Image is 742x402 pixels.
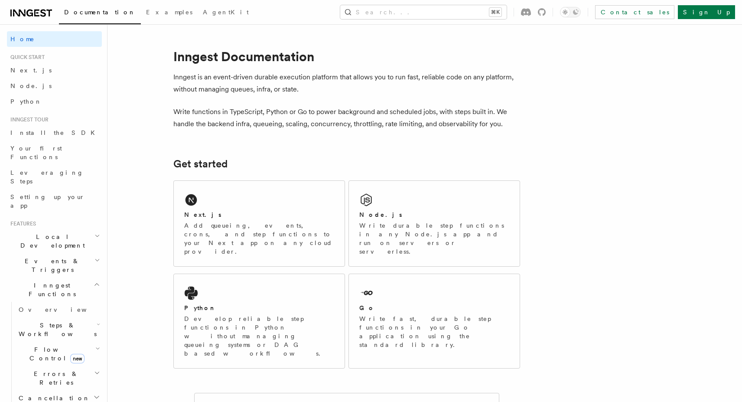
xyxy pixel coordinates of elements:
[15,321,97,338] span: Steps & Workflows
[184,314,334,358] p: Develop reliable step functions in Python without managing queueing systems or DAG based workflows.
[7,232,94,250] span: Local Development
[10,35,35,43] span: Home
[340,5,507,19] button: Search...⌘K
[15,302,102,317] a: Overview
[141,3,198,23] a: Examples
[70,354,85,363] span: new
[10,145,62,160] span: Your first Functions
[15,366,102,390] button: Errors & Retries
[15,317,102,342] button: Steps & Workflows
[184,221,334,256] p: Add queueing, events, crons, and step functions to your Next app on any cloud provider.
[173,71,520,95] p: Inngest is an event-driven durable execution platform that allows you to run fast, reliable code ...
[10,82,52,89] span: Node.js
[359,314,509,349] p: Write fast, durable step functions in your Go application using the standard library.
[173,158,228,170] a: Get started
[7,125,102,141] a: Install the SDK
[560,7,581,17] button: Toggle dark mode
[15,342,102,366] button: Flow Controlnew
[7,116,49,123] span: Inngest tour
[348,274,520,369] a: GoWrite fast, durable step functions in your Go application using the standard library.
[59,3,141,24] a: Documentation
[173,274,345,369] a: PythonDevelop reliable step functions in Python without managing queueing systems or DAG based wo...
[198,3,254,23] a: AgentKit
[7,257,94,274] span: Events & Triggers
[64,9,136,16] span: Documentation
[7,78,102,94] a: Node.js
[184,304,216,312] h2: Python
[7,253,102,278] button: Events & Triggers
[10,169,84,185] span: Leveraging Steps
[7,54,45,61] span: Quick start
[146,9,192,16] span: Examples
[10,193,85,209] span: Setting up your app
[173,49,520,64] h1: Inngest Documentation
[7,281,94,298] span: Inngest Functions
[7,62,102,78] a: Next.js
[7,229,102,253] button: Local Development
[7,220,36,227] span: Features
[173,106,520,130] p: Write functions in TypeScript, Python or Go to power background and scheduled jobs, with steps bu...
[10,67,52,74] span: Next.js
[7,189,102,213] a: Setting up your app
[7,165,102,189] a: Leveraging Steps
[348,180,520,267] a: Node.jsWrite durable step functions in any Node.js app and run on servers or serverless.
[359,304,375,312] h2: Go
[15,345,95,363] span: Flow Control
[15,369,94,387] span: Errors & Retries
[7,94,102,109] a: Python
[7,31,102,47] a: Home
[489,8,501,16] kbd: ⌘K
[19,306,108,313] span: Overview
[7,278,102,302] button: Inngest Functions
[595,5,674,19] a: Contact sales
[359,221,509,256] p: Write durable step functions in any Node.js app and run on servers or serverless.
[10,98,42,105] span: Python
[173,180,345,267] a: Next.jsAdd queueing, events, crons, and step functions to your Next app on any cloud provider.
[7,141,102,165] a: Your first Functions
[184,210,221,219] h2: Next.js
[678,5,735,19] a: Sign Up
[203,9,249,16] span: AgentKit
[359,210,402,219] h2: Node.js
[10,129,100,136] span: Install the SDK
